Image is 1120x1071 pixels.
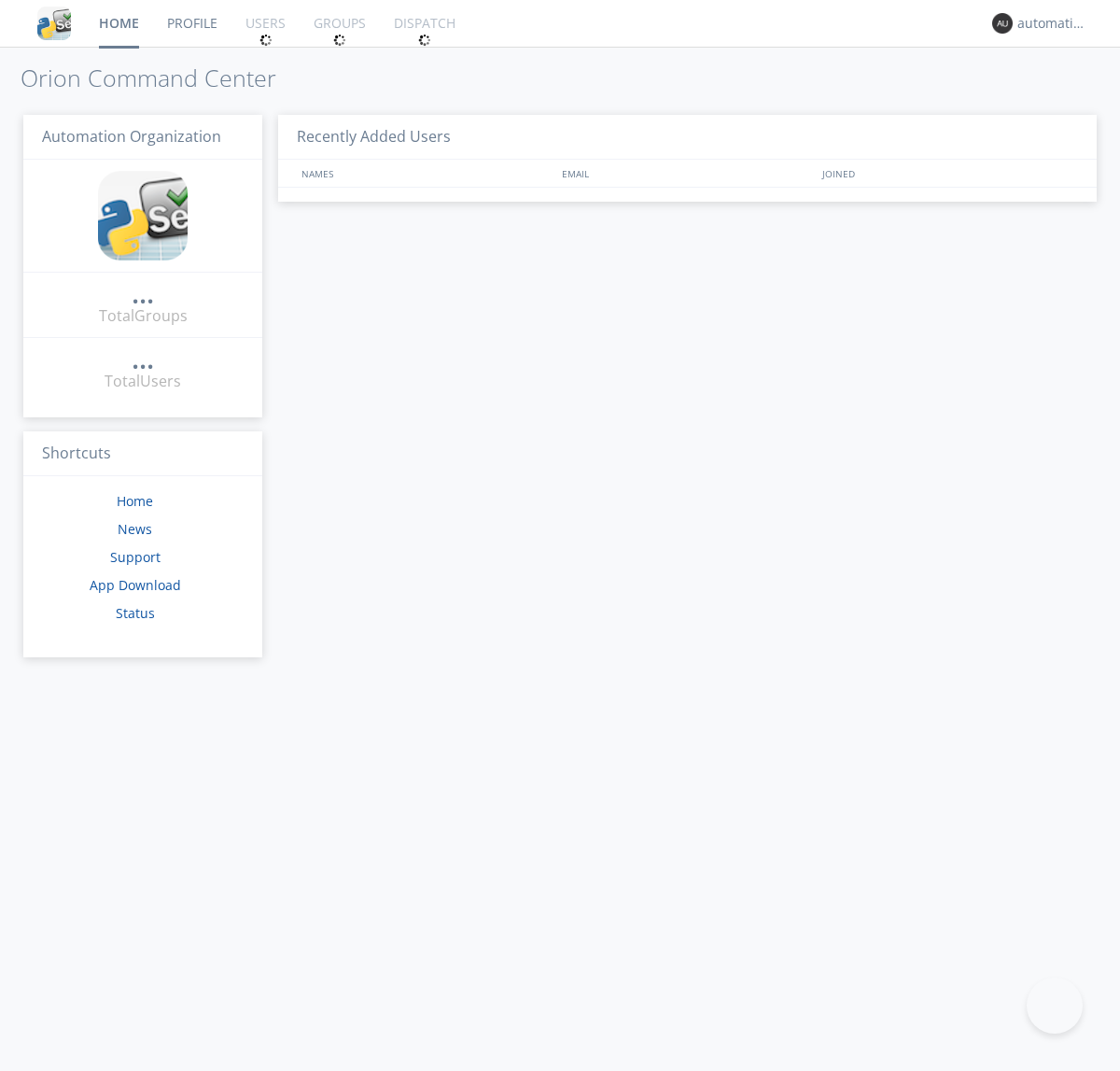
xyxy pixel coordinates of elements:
a: News [118,520,152,538]
iframe: Toggle Customer Support [1027,978,1083,1034]
a: ... [132,349,154,371]
img: spin.svg [259,34,273,47]
div: ... [132,349,154,368]
a: ... [132,284,154,305]
img: spin.svg [418,34,431,47]
span: Automation Organization [42,126,221,147]
img: cddb5a64eb264b2086981ab96f4c1ba7 [98,171,188,261]
div: EMAIL [557,160,818,187]
h3: Shortcuts [23,431,262,477]
div: Total Users [105,371,181,392]
div: Total Groups [99,305,188,327]
a: App Download [90,576,181,594]
div: JOINED [818,160,1079,187]
img: cddb5a64eb264b2086981ab96f4c1ba7 [37,7,71,40]
div: automation+atlas0022 [1017,14,1087,33]
img: 373638.png [992,13,1013,34]
a: Home [117,492,153,510]
a: Status [116,604,155,622]
div: NAMES [297,160,553,187]
div: ... [132,284,154,303]
img: spin.svg [333,34,346,47]
a: Support [110,548,161,566]
h3: Recently Added Users [278,115,1097,161]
